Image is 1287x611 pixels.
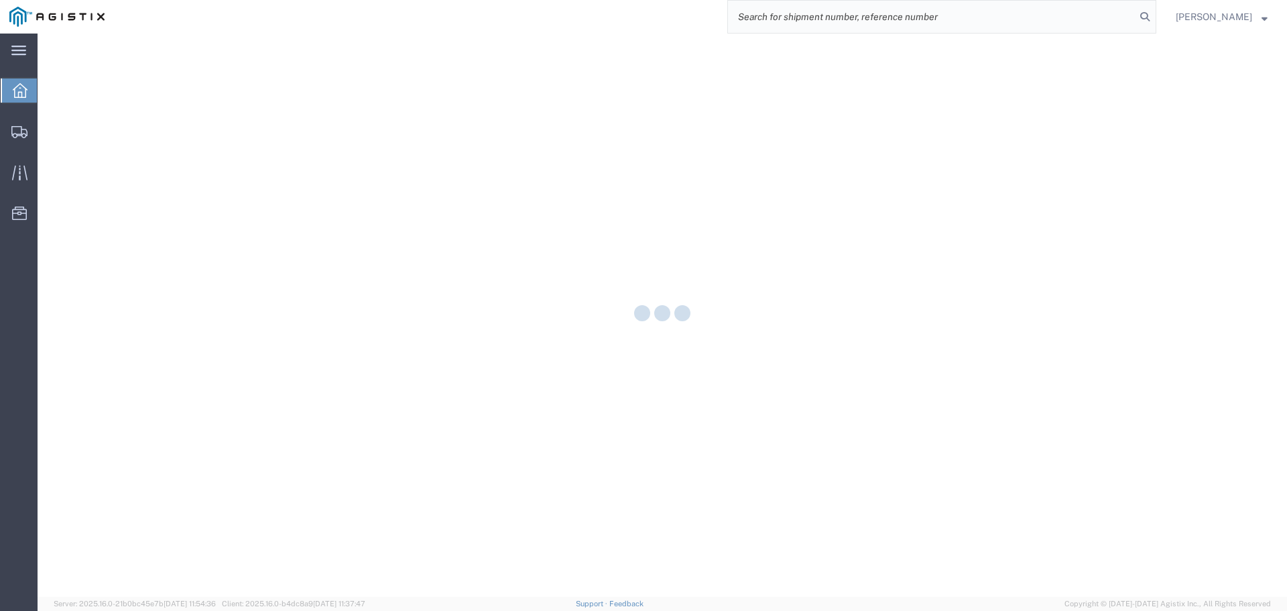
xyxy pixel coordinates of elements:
[313,600,365,608] span: [DATE] 11:37:47
[54,600,216,608] span: Server: 2025.16.0-21b0bc45e7b
[164,600,216,608] span: [DATE] 11:54:36
[9,7,105,27] img: logo
[576,600,609,608] a: Support
[1175,9,1268,25] button: [PERSON_NAME]
[609,600,643,608] a: Feedback
[222,600,365,608] span: Client: 2025.16.0-b4dc8a9
[728,1,1136,33] input: Search for shipment number, reference number
[1176,9,1252,24] span: Khalil Walker
[1064,598,1271,610] span: Copyright © [DATE]-[DATE] Agistix Inc., All Rights Reserved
